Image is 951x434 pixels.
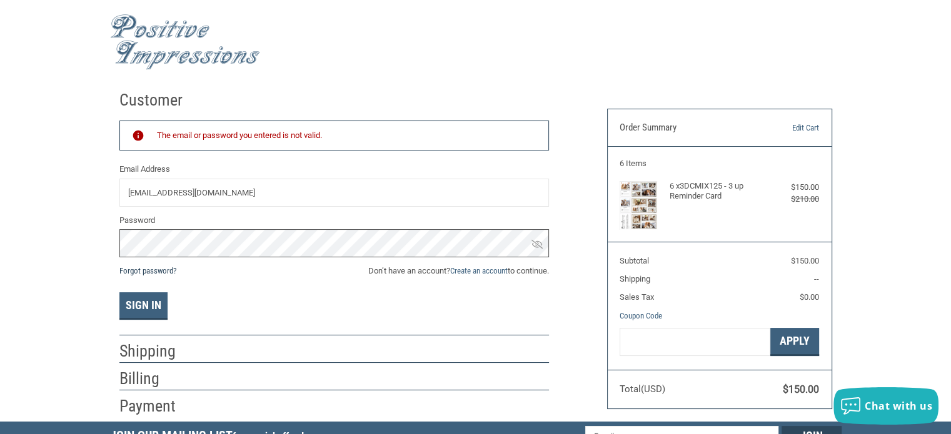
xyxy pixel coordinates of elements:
[833,387,938,425] button: Chat with us
[620,383,665,395] span: Total (USD)
[620,292,654,302] span: Sales Tax
[368,265,549,277] span: Don’t have an account? to continue.
[770,328,819,356] button: Apply
[119,292,168,320] button: Sign In
[620,311,662,320] a: Coupon Code
[450,266,508,275] a: Create an account
[119,341,193,362] h2: Shipping
[769,181,819,194] div: $150.00
[110,14,260,70] img: Positive Impressions
[620,159,819,169] h3: 6 Items
[865,399,932,413] span: Chat with us
[620,256,649,265] span: Subtotal
[783,383,819,395] span: $150.00
[119,396,193,417] h2: Payment
[769,193,819,205] div: $210.00
[620,274,650,284] span: Shipping
[119,266,176,275] a: Forgot password?
[620,328,770,356] input: Gift Certificate or Coupon Code
[755,122,819,134] a: Edit Cart
[119,90,193,111] h2: Customer
[791,256,819,265] span: $150.00
[620,122,755,134] h3: Order Summary
[119,214,549,227] label: Password
[814,274,819,284] span: --
[119,163,549,175] label: Email Address
[670,181,767,202] h4: 6 x 3DCMIX125 - 3 up Reminder Card
[800,292,819,302] span: $0.00
[157,129,536,142] div: The email or password you entered is not valid.
[119,368,193,389] h2: Billing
